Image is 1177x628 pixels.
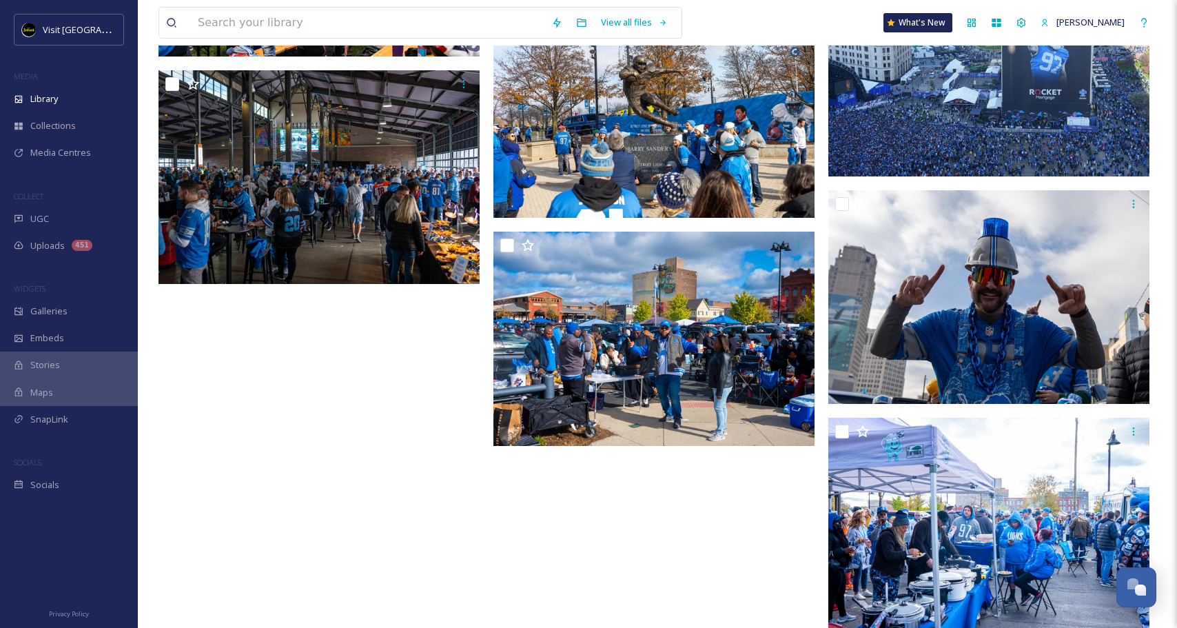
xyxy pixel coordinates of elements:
[493,232,815,446] img: 35108029a99ffefc61202e260c2e5ba6b6c4e8b43e9b1bbc6ab0620647ae08e2.jpg
[1056,16,1125,28] span: [PERSON_NAME]
[883,13,952,32] a: What's New
[1034,9,1132,36] a: [PERSON_NAME]
[828,190,1149,405] img: 5557462c70fc38a50302386b04c2040467da65100b2e145d1ba959fcf508683b.jpg
[30,305,68,318] span: Galleries
[1116,567,1156,607] button: Open Chat
[14,71,38,81] span: MEDIA
[72,240,92,251] div: 451
[43,23,150,36] span: Visit [GEOGRAPHIC_DATA]
[158,70,480,285] img: e072cb2003a978584b081996941cd060aab768f3e75917b443accbee76456ed5.jpg
[30,413,68,426] span: SnapLink
[30,146,91,159] span: Media Centres
[30,92,58,105] span: Library
[22,23,36,37] img: VISIT%20DETROIT%20LOGO%20-%20BLACK%20BACKGROUND.png
[30,212,49,225] span: UGC
[49,605,89,621] a: Privacy Policy
[594,9,675,36] a: View all files
[30,358,60,372] span: Stories
[493,4,815,219] img: e70c29286a07d5658aee183e4365cb09d302e50e6bf7e420c5919df3f38950c3.jpg
[14,191,43,201] span: COLLECT
[30,386,53,399] span: Maps
[14,457,41,467] span: SOCIALS
[49,609,89,618] span: Privacy Policy
[14,283,45,294] span: WIDGETS
[30,332,64,345] span: Embeds
[30,478,59,492] span: Socials
[30,119,76,132] span: Collections
[30,239,65,252] span: Uploads
[191,8,544,38] input: Search your library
